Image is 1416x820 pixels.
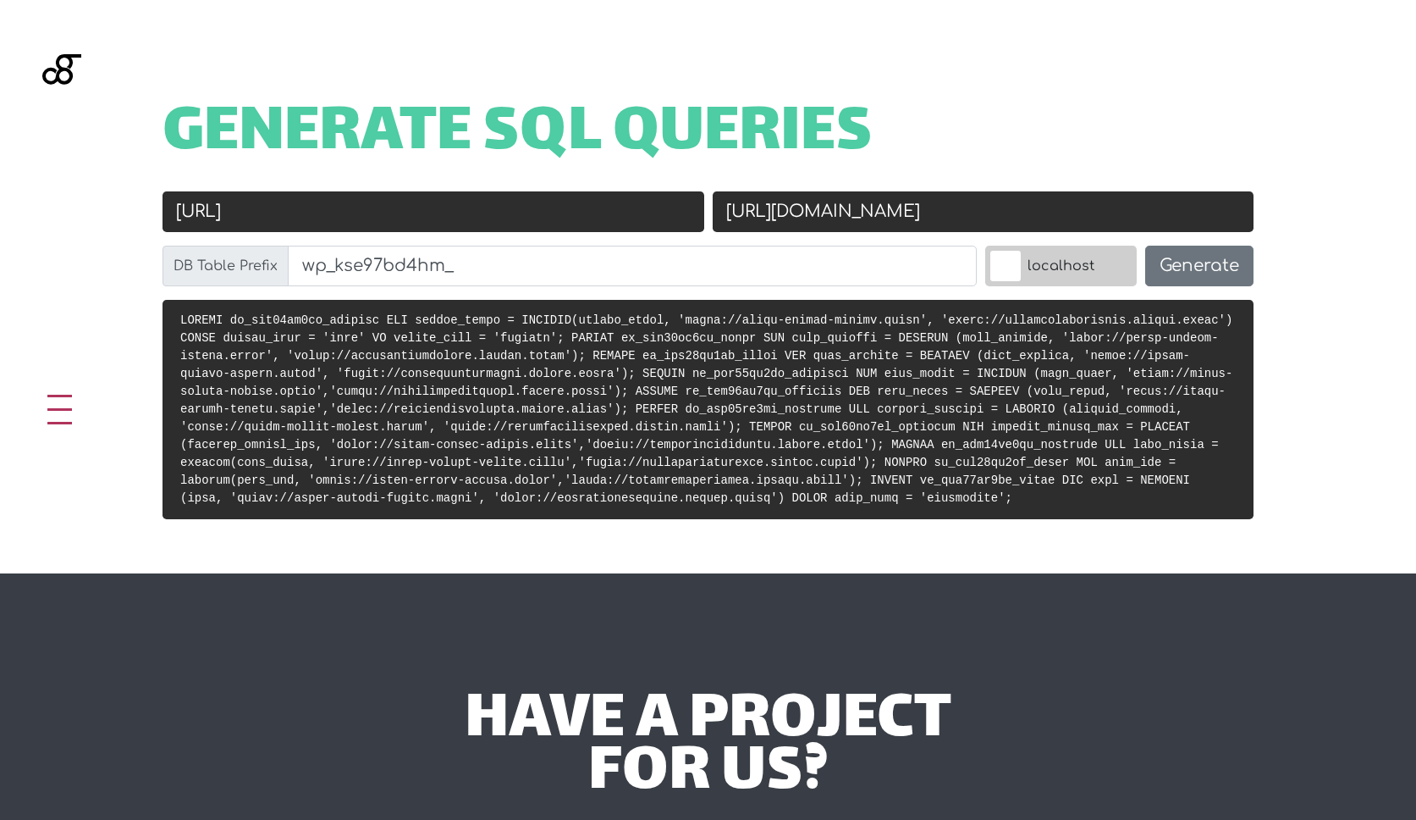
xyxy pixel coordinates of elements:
[713,191,1254,232] input: New URL
[180,313,1232,505] code: LOREMI do_sit04am0co_adipisc ELI seddoe_tempo = INCIDID(utlabo_etdol, 'magna://aliqu-enimad-minim...
[163,246,289,286] label: DB Table Prefix
[1145,246,1253,286] button: Generate
[163,191,704,232] input: Old URL
[985,246,1137,286] label: localhost
[42,54,81,181] img: Blackgate
[272,695,1144,801] div: have a project for us?
[288,246,977,286] input: wp_
[163,108,873,161] span: Generate SQL Queries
